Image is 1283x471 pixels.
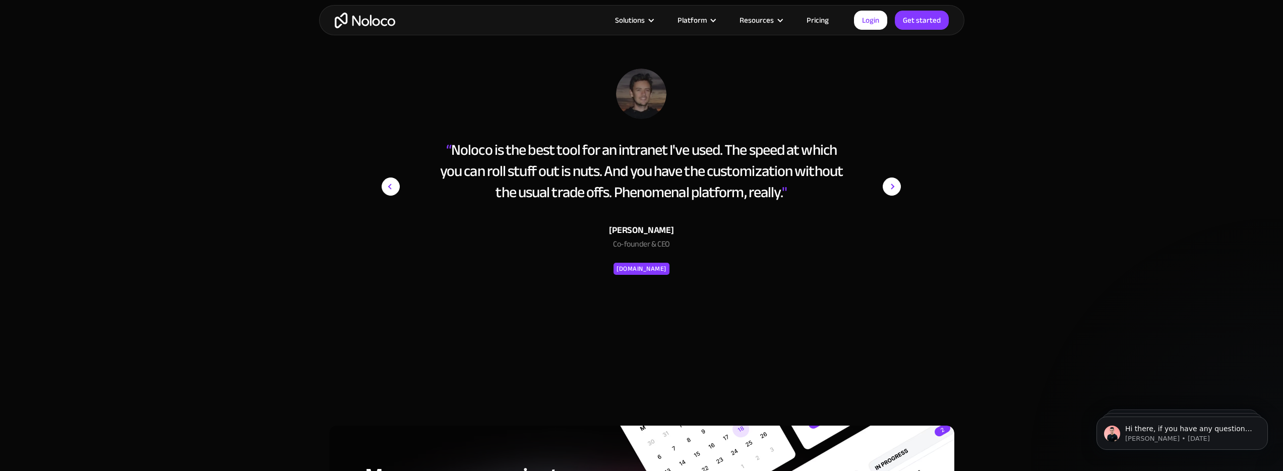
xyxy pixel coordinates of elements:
a: Pricing [794,14,841,27]
div: [DOMAIN_NAME] [617,263,666,275]
div: carousel [382,69,901,340]
div: previous slide [382,69,422,340]
div: Solutions [615,14,645,27]
div: next slide [861,69,901,340]
div: Resources [727,14,794,27]
div: Co-founder & CEO [435,238,847,255]
a: home [335,13,395,28]
div: 2 of 15 [382,69,901,276]
div: Solutions [602,14,665,27]
span: “ [446,136,451,164]
div: Noloco is the best tool for an intranet I've used. The speed at which you can roll stuff out is n... [435,139,847,203]
span: " [782,178,787,206]
a: Login [854,11,887,30]
div: Platform [678,14,707,27]
iframe: Intercom notifications message [1081,395,1283,466]
div: Platform [665,14,727,27]
div: [PERSON_NAME] [435,223,847,238]
div: Resources [740,14,774,27]
a: Get started [895,11,949,30]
